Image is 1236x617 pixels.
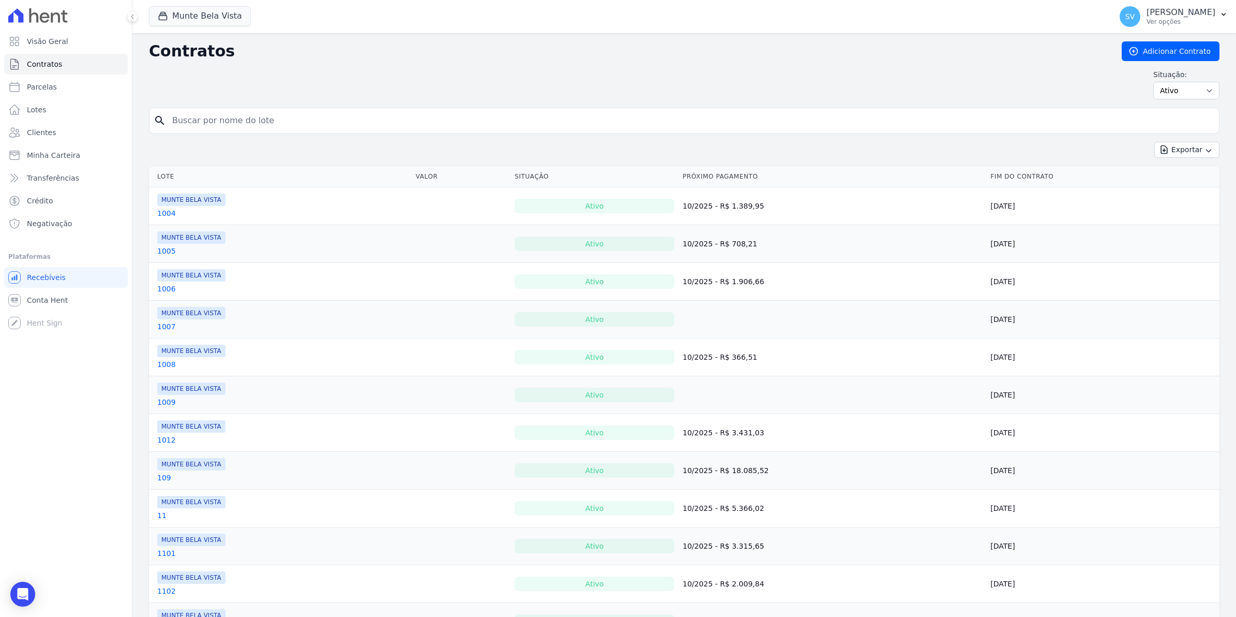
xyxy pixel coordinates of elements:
[986,301,1219,339] td: [DATE]
[157,321,176,332] a: 1007
[157,534,225,546] span: MUNTE BELA VISTA
[515,388,674,402] div: Ativo
[157,307,225,319] span: MUNTE BELA VISTA
[27,127,56,138] span: Clientes
[986,263,1219,301] td: [DATE]
[8,251,124,263] div: Plataformas
[157,269,225,282] span: MUNTE BELA VISTA
[27,272,66,283] span: Recebíveis
[683,429,764,437] a: 10/2025 - R$ 3.431,03
[157,208,176,218] a: 1004
[157,284,176,294] a: 1006
[986,187,1219,225] td: [DATE]
[157,496,225,508] span: MUNTE BELA VISTA
[4,31,128,52] a: Visão Geral
[412,166,511,187] th: Valor
[157,231,225,244] span: MUNTE BELA VISTA
[986,565,1219,603] td: [DATE]
[27,150,80,160] span: Minha Carteira
[157,586,176,596] a: 1102
[1147,18,1215,26] p: Ver opções
[1111,2,1236,31] button: SV [PERSON_NAME] Ver opções
[683,240,757,248] a: 10/2025 - R$ 708,21
[986,452,1219,490] td: [DATE]
[4,145,128,166] a: Minha Carteira
[166,110,1215,131] input: Buscar por nome do lote
[154,114,166,127] i: search
[1153,69,1219,80] label: Situação:
[515,199,674,213] div: Ativo
[986,339,1219,376] td: [DATE]
[683,580,764,588] a: 10/2025 - R$ 2.009,84
[4,122,128,143] a: Clientes
[515,501,674,516] div: Ativo
[510,166,679,187] th: Situação
[679,166,986,187] th: Próximo Pagamento
[515,312,674,327] div: Ativo
[157,420,225,433] span: MUNTE BELA VISTA
[683,277,764,286] a: 10/2025 - R$ 1.906,66
[157,458,225,471] span: MUNTE BELA VISTA
[157,359,176,370] a: 1008
[515,274,674,289] div: Ativo
[4,168,128,188] a: Transferências
[27,36,68,47] span: Visão Geral
[1154,142,1219,158] button: Exportar
[683,542,764,550] a: 10/2025 - R$ 3.315,65
[4,54,128,75] a: Contratos
[986,166,1219,187] th: Fim do Contrato
[1122,41,1219,61] a: Adicionar Contrato
[1147,7,1215,18] p: [PERSON_NAME]
[149,42,1105,61] h2: Contratos
[4,190,128,211] a: Crédito
[986,376,1219,414] td: [DATE]
[986,414,1219,452] td: [DATE]
[515,463,674,478] div: Ativo
[157,435,176,445] a: 1012
[157,473,171,483] a: 109
[27,105,47,115] span: Lotes
[157,510,167,521] a: 11
[157,246,176,256] a: 1005
[986,527,1219,565] td: [DATE]
[10,582,35,607] div: Open Intercom Messenger
[4,77,128,97] a: Parcelas
[157,571,225,584] span: MUNTE BELA VISTA
[157,548,176,559] a: 1101
[683,202,764,210] a: 10/2025 - R$ 1.389,95
[1125,13,1135,20] span: SV
[27,196,53,206] span: Crédito
[149,166,412,187] th: Lote
[27,218,72,229] span: Negativação
[4,290,128,311] a: Conta Hent
[986,225,1219,263] td: [DATE]
[515,350,674,364] div: Ativo
[515,539,674,553] div: Ativo
[986,490,1219,527] td: [DATE]
[683,353,757,361] a: 10/2025 - R$ 366,51
[157,383,225,395] span: MUNTE BELA VISTA
[683,466,768,475] a: 10/2025 - R$ 18.085,52
[27,59,62,69] span: Contratos
[149,6,251,26] button: Munte Bela Vista
[157,194,225,206] span: MUNTE BELA VISTA
[683,504,764,512] a: 10/2025 - R$ 5.366,02
[4,267,128,288] a: Recebíveis
[157,397,176,407] a: 1009
[4,213,128,234] a: Negativação
[515,577,674,591] div: Ativo
[515,425,674,440] div: Ativo
[27,173,79,183] span: Transferências
[27,82,57,92] span: Parcelas
[157,345,225,357] span: MUNTE BELA VISTA
[4,99,128,120] a: Lotes
[515,237,674,251] div: Ativo
[27,295,68,305] span: Conta Hent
